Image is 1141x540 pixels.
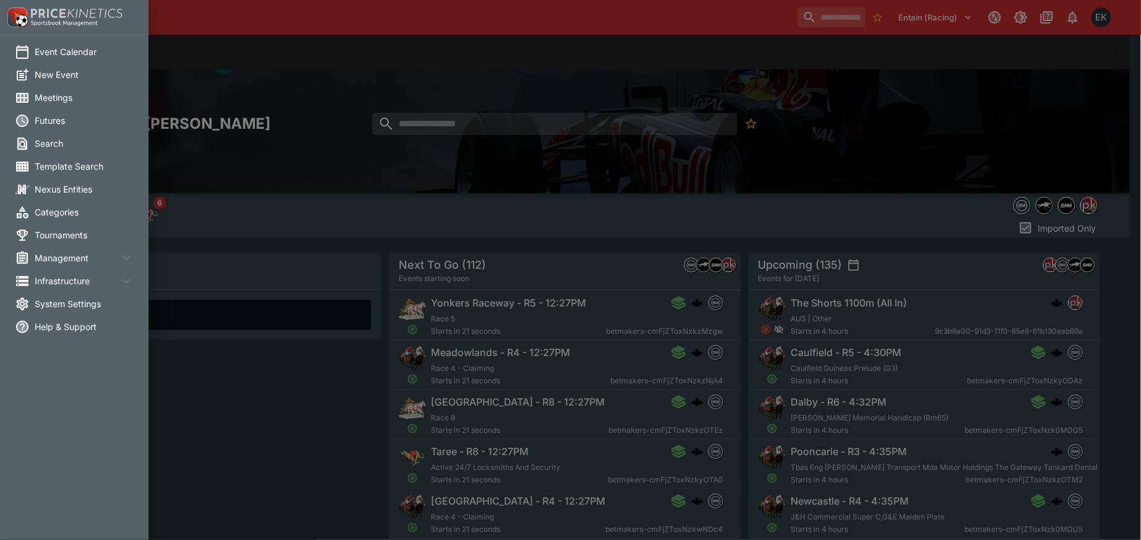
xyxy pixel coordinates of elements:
[35,297,134,310] span: System Settings
[31,20,98,26] img: Sportsbook Management
[4,5,28,30] img: PriceKinetics Logo
[35,320,134,333] span: Help & Support
[35,160,134,173] span: Template Search
[35,206,134,219] span: Categories
[35,137,134,150] span: Search
[35,251,119,264] span: Management
[35,274,119,287] span: Infrastructure
[35,45,134,58] span: Event Calendar
[35,229,134,242] span: Tournaments
[35,183,134,196] span: Nexus Entities
[31,9,123,18] img: PriceKinetics
[35,68,134,81] span: New Event
[35,91,134,104] span: Meetings
[35,114,134,127] span: Futures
